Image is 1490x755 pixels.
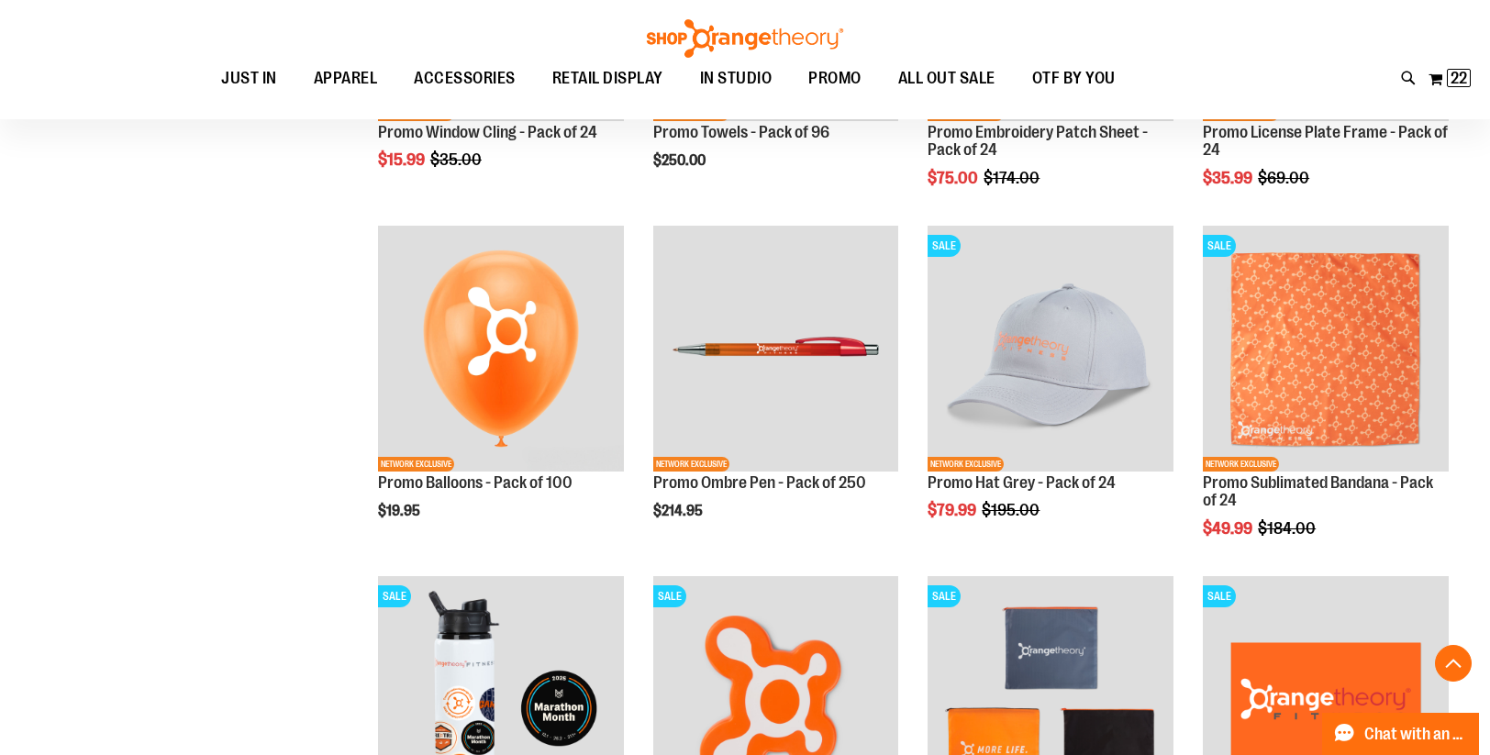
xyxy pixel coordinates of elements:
span: PROMO [808,58,862,99]
a: Promo Sublimated Bandana - Pack of 24 [1203,473,1433,510]
span: $184.00 [1258,519,1318,538]
img: Shop Orangetheory [644,19,846,58]
img: Product image for Promo Balloons - Pack of 100 [378,226,624,472]
span: SALE [653,585,686,607]
a: Promo License Plate Frame - Pack of 24 [1203,123,1448,160]
a: Promo Ombre Pen - Pack of 250 [653,473,866,492]
div: product [369,217,633,567]
span: OTF BY YOU [1032,58,1116,99]
span: NETWORK EXCLUSIVE [928,457,1004,472]
a: Promo Towels - Pack of 96 [653,123,829,141]
span: APPAREL [314,58,378,99]
span: $79.99 [928,501,979,519]
span: $174.00 [984,169,1042,187]
span: $214.95 [653,503,706,519]
span: ALL OUT SALE [898,58,995,99]
span: 22 [1451,69,1467,87]
span: $35.99 [1203,169,1255,187]
span: $35.00 [430,150,484,169]
span: $15.99 [378,150,428,169]
img: Product image for Sublimated Bandana - Pack of 24 [1203,226,1449,472]
span: NETWORK EXCLUSIVE [653,457,729,472]
span: $75.00 [928,169,981,187]
span: NETWORK EXCLUSIVE [1203,457,1279,472]
span: $195.00 [982,501,1042,519]
span: RETAIL DISPLAY [552,58,663,99]
a: Promo Embroidery Patch Sheet - Pack of 24 [928,123,1148,160]
span: $250.00 [653,152,708,169]
span: SALE [378,585,411,607]
span: NETWORK EXCLUSIVE [378,457,454,472]
span: SALE [928,235,961,257]
a: Product image for Sublimated Bandana - Pack of 24SALENETWORK EXCLUSIVE [1203,226,1449,474]
span: $19.95 [378,503,423,519]
button: Back To Top [1435,645,1472,682]
button: Chat with an Expert [1322,713,1480,755]
a: Product image for Promo Ombre Pen Red - Pack of 250NETWORK EXCLUSIVE [653,226,899,474]
a: Product image for Promo Hat Grey - Pack of 24SALENETWORK EXCLUSIVE [928,226,1173,474]
div: product [644,217,908,567]
span: ACCESSORIES [414,58,516,99]
span: SALE [928,585,961,607]
span: IN STUDIO [700,58,773,99]
a: Promo Hat Grey - Pack of 24 [928,473,1116,492]
span: JUST IN [221,58,277,99]
a: Promo Balloons - Pack of 100 [378,473,573,492]
span: $49.99 [1203,519,1255,538]
div: product [918,217,1183,567]
span: SALE [1203,235,1236,257]
span: SALE [1203,585,1236,607]
span: Chat with an Expert [1364,726,1468,743]
span: $69.00 [1258,169,1312,187]
img: Product image for Promo Hat Grey - Pack of 24 [928,226,1173,472]
div: product [1194,217,1458,584]
a: Product image for Promo Balloons - Pack of 100NETWORK EXCLUSIVE [378,226,624,474]
img: Product image for Promo Ombre Pen Red - Pack of 250 [653,226,899,472]
a: Promo Window Cling - Pack of 24 [378,123,597,141]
